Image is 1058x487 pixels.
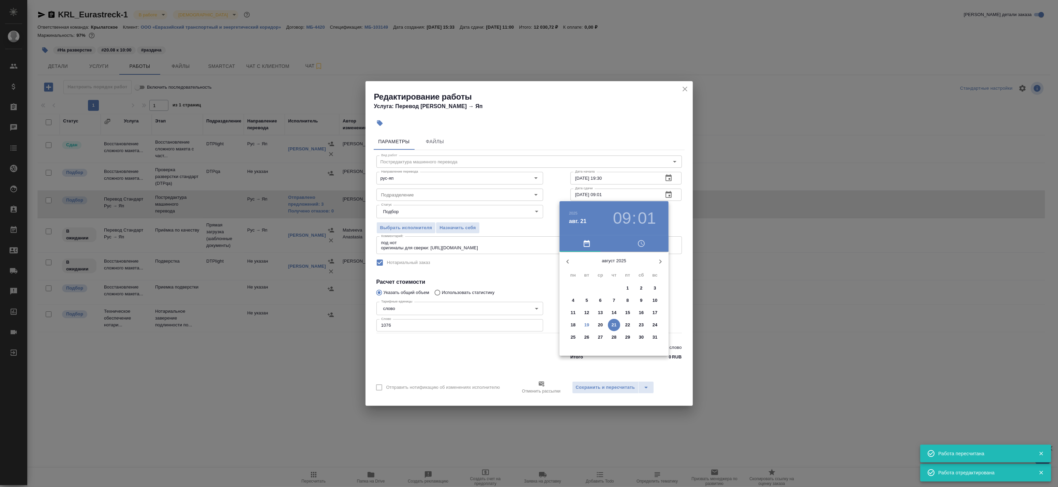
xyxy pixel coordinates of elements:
[572,297,574,304] p: 4
[581,307,593,319] button: 12
[608,294,620,307] button: 7
[638,209,656,228] button: 01
[649,307,661,319] button: 17
[653,309,658,316] p: 17
[622,307,634,319] button: 15
[639,322,644,328] p: 23
[632,209,636,228] h3: :
[594,272,607,279] span: ср
[635,294,647,307] button: 9
[598,334,603,341] p: 27
[571,309,576,316] p: 11
[649,272,661,279] span: вс
[649,331,661,343] button: 31
[626,285,629,292] p: 1
[585,297,588,304] p: 5
[654,285,656,292] p: 3
[612,309,617,316] p: 14
[625,309,630,316] p: 15
[567,307,579,319] button: 11
[626,297,629,304] p: 8
[635,272,647,279] span: сб
[581,272,593,279] span: вт
[635,331,647,343] button: 30
[1034,451,1048,457] button: Закрыть
[567,272,579,279] span: пн
[594,307,607,319] button: 13
[613,209,631,228] button: 09
[576,257,652,264] p: август 2025
[639,309,644,316] p: 16
[625,334,630,341] p: 29
[594,331,607,343] button: 27
[622,282,634,294] button: 1
[649,319,661,331] button: 24
[581,294,593,307] button: 5
[608,319,620,331] button: 21
[613,297,615,304] p: 7
[649,294,661,307] button: 10
[938,469,1028,476] div: Работа отредактирована
[608,331,620,343] button: 28
[640,285,642,292] p: 2
[653,334,658,341] p: 31
[584,322,590,328] p: 19
[608,272,620,279] span: чт
[612,334,617,341] p: 28
[640,297,642,304] p: 9
[571,322,576,328] p: 18
[639,334,644,341] p: 30
[622,272,634,279] span: пт
[598,322,603,328] p: 20
[567,294,579,307] button: 4
[594,294,607,307] button: 6
[571,334,576,341] p: 25
[569,211,578,215] button: 2025
[567,319,579,331] button: 18
[598,309,603,316] p: 13
[569,217,586,225] button: авг. 21
[567,331,579,343] button: 25
[1034,470,1048,476] button: Закрыть
[584,309,590,316] p: 12
[622,294,634,307] button: 8
[622,331,634,343] button: 29
[599,297,601,304] p: 6
[581,319,593,331] button: 19
[938,450,1028,457] div: Работа пересчитана
[622,319,634,331] button: 22
[635,307,647,319] button: 16
[608,307,620,319] button: 14
[635,319,647,331] button: 23
[594,319,607,331] button: 20
[635,282,647,294] button: 2
[653,297,658,304] p: 10
[581,331,593,343] button: 26
[649,282,661,294] button: 3
[612,322,617,328] p: 21
[584,334,590,341] p: 26
[625,322,630,328] p: 22
[653,322,658,328] p: 24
